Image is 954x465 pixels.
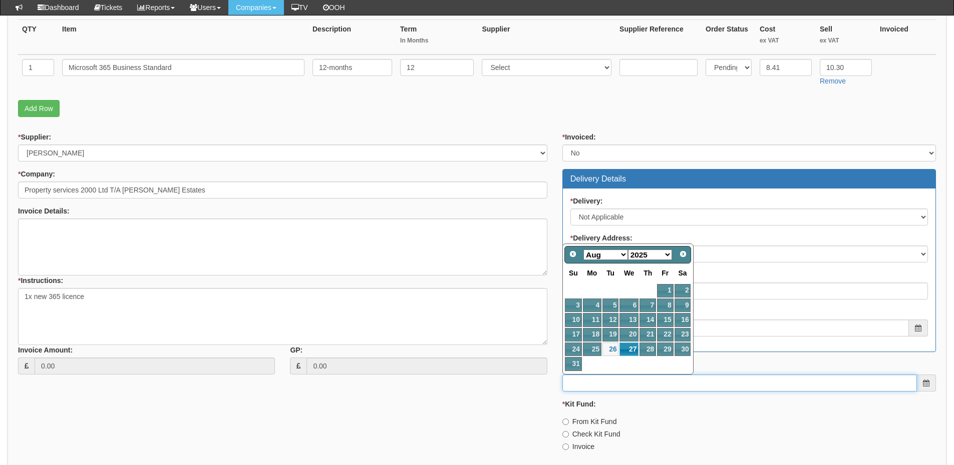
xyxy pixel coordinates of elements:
span: Tuesday [606,269,614,277]
a: 22 [657,328,673,341]
input: From Kit Fund [562,418,569,425]
a: 20 [619,328,639,341]
a: 28 [640,342,656,356]
label: Supplier: [18,132,51,142]
label: Invoice Amount: [18,345,73,355]
small: ex VAT [760,36,812,45]
a: 14 [640,313,656,326]
a: Add Row [18,100,60,117]
th: Item [58,19,308,54]
label: Kit Fund: [562,399,596,409]
a: Remove [820,77,846,85]
a: 13 [619,313,639,326]
span: Friday [662,269,669,277]
a: 30 [675,342,691,356]
th: Order Status [702,19,756,54]
a: 16 [675,313,691,326]
a: 8 [657,298,673,312]
th: QTY [18,19,58,54]
th: Description [308,19,396,54]
label: Company: [18,169,55,179]
a: 17 [565,328,582,341]
th: Sell [816,19,876,54]
input: Check Kit Fund [562,431,569,437]
label: Delivery Address: [570,233,632,243]
label: GP: [290,345,302,355]
a: 27 [619,342,639,356]
a: Prev [566,247,580,261]
input: Invoice [562,443,569,450]
a: 5 [602,298,618,312]
a: 23 [675,328,691,341]
a: 19 [602,328,618,341]
a: 29 [657,342,673,356]
a: 6 [619,298,639,312]
span: Monday [587,269,597,277]
a: 31 [565,357,582,370]
label: Invoice [562,441,594,451]
span: Prev [569,250,577,258]
a: 15 [657,313,673,326]
span: Saturday [679,269,687,277]
a: 26 [602,342,618,356]
label: Invoice Details: [18,206,70,216]
a: Next [676,247,690,261]
a: 25 [583,342,601,356]
th: Cost [756,19,816,54]
a: 10 [565,313,582,326]
span: Next [679,250,687,258]
th: Supplier Reference [615,19,702,54]
a: 3 [565,298,582,312]
a: 2 [675,284,691,297]
span: Thursday [644,269,652,277]
label: From Kit Fund [562,416,617,426]
th: Term [396,19,478,54]
a: 9 [675,298,691,312]
span: Wednesday [624,269,634,277]
a: 21 [640,328,656,341]
a: 4 [583,298,601,312]
label: Instructions: [18,275,63,285]
a: 7 [640,298,656,312]
span: Sunday [569,269,578,277]
h3: Delivery Details [570,174,928,183]
label: Check Kit Fund [562,429,620,439]
a: 24 [565,342,582,356]
a: 11 [583,313,601,326]
th: Invoiced [876,19,936,54]
a: 1 [657,284,673,297]
th: Supplier [478,19,615,54]
a: 18 [583,328,601,341]
label: Invoiced: [562,132,596,142]
small: ex VAT [820,36,872,45]
label: Delivery: [570,196,603,206]
small: In Months [400,36,474,45]
a: 12 [602,313,618,326]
